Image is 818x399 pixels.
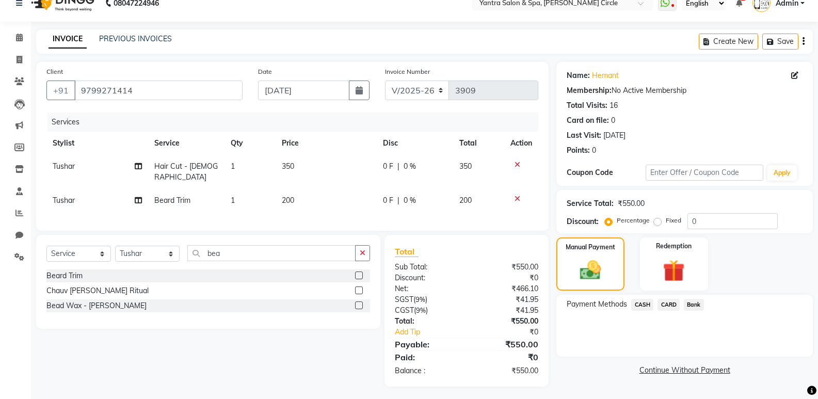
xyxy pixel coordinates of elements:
div: 16 [610,100,618,111]
span: Tushar [53,162,75,171]
div: Discount: [387,273,467,283]
label: Invoice Number [385,67,430,76]
th: Price [276,132,377,155]
span: Bank [684,299,704,311]
div: Chauv [PERSON_NAME] Ritual [46,285,149,296]
div: Bead Wax - [PERSON_NAME] [46,300,147,311]
a: Continue Without Payment [558,365,811,376]
div: ₹550.00 [467,365,546,376]
span: Hair Cut - [DEMOGRAPHIC_DATA] [154,162,218,182]
span: Payment Methods [567,299,627,310]
span: 1 [231,196,235,205]
div: ₹0 [467,351,546,363]
span: Beard Trim [154,196,190,205]
span: 0 % [404,195,416,206]
button: Create New [699,34,758,50]
button: Save [762,34,798,50]
th: Qty [224,132,276,155]
span: 0 % [404,161,416,172]
div: Coupon Code [567,167,645,178]
div: Membership: [567,85,612,96]
div: Name: [567,70,590,81]
div: Last Visit: [567,130,601,141]
span: 9% [415,295,425,304]
div: Services [47,113,546,132]
div: Payable: [387,338,467,350]
label: Redemption [656,242,692,251]
div: Service Total: [567,198,614,209]
span: CASH [631,299,653,311]
th: Disc [377,132,453,155]
div: Card on file: [567,115,609,126]
label: Client [46,67,63,76]
div: ₹466.10 [467,283,546,294]
img: _cash.svg [573,258,607,282]
div: 0 [611,115,615,126]
div: ₹550.00 [467,338,546,350]
label: Date [258,67,272,76]
div: [DATE] [603,130,625,141]
a: PREVIOUS INVOICES [99,34,172,43]
span: 0 F [383,195,393,206]
th: Total [453,132,504,155]
div: ₹550.00 [467,262,546,273]
label: Percentage [617,216,650,225]
div: ₹550.00 [467,316,546,327]
span: 350 [282,162,294,171]
input: Enter Offer / Coupon Code [646,165,763,181]
div: ( ) [387,294,467,305]
div: Beard Trim [46,270,83,281]
div: 0 [592,145,596,156]
button: Apply [767,165,797,181]
div: ₹41.95 [467,294,546,305]
div: No Active Membership [567,85,803,96]
span: 350 [459,162,472,171]
span: 200 [459,196,472,205]
div: Total: [387,316,467,327]
span: 1 [231,162,235,171]
label: Manual Payment [566,243,615,252]
span: 9% [416,306,426,314]
span: | [397,195,399,206]
span: SGST [395,295,413,304]
a: INVOICE [49,30,87,49]
div: ₹0 [467,273,546,283]
span: | [397,161,399,172]
span: Tushar [53,196,75,205]
div: Net: [387,283,467,294]
div: Paid: [387,351,467,363]
input: Search by Name/Mobile/Email/Code [74,81,243,100]
span: 0 F [383,161,393,172]
span: CARD [657,299,680,311]
a: Add Tip [387,327,480,338]
div: ( ) [387,305,467,316]
div: ₹550.00 [618,198,645,209]
div: Discount: [567,216,599,227]
th: Stylist [46,132,148,155]
th: Action [504,132,538,155]
label: Fixed [666,216,681,225]
span: 200 [282,196,294,205]
th: Service [148,132,224,155]
a: Hemant [592,70,619,81]
div: Points: [567,145,590,156]
div: Total Visits: [567,100,607,111]
div: Balance : [387,365,467,376]
span: Total [395,246,419,257]
div: Sub Total: [387,262,467,273]
input: Search or Scan [187,245,356,261]
button: +91 [46,81,75,100]
div: ₹0 [480,327,546,338]
div: ₹41.95 [467,305,546,316]
img: _gift.svg [656,257,692,284]
span: CGST [395,306,414,315]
